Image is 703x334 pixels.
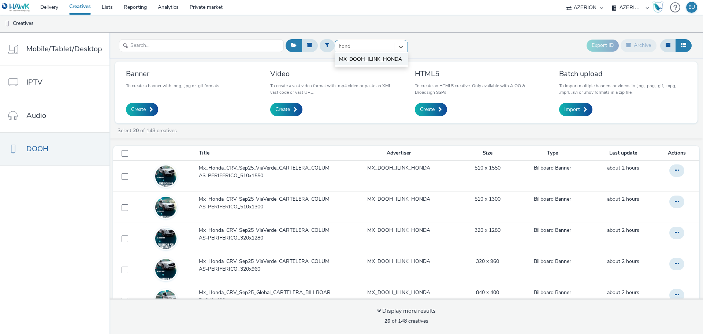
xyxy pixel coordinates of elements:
[367,227,430,234] a: MX_DOOH_ILINK_HONDA
[415,69,542,79] h3: HTML5
[155,238,176,301] img: 57c3ed01-4a9f-40cf-80d5-75eab9936c3a.jpg
[607,258,639,265] a: 26 September 2025, 17:06
[534,164,571,172] a: Billboard Banner
[367,164,430,172] a: MX_DOOH_ILINK_HONDA
[607,164,639,172] a: 26 September 2025, 17:09
[621,39,656,52] button: Archive
[26,144,48,154] span: DOOH
[476,258,499,265] a: 320 x 960
[607,227,639,234] span: about 2 hours
[475,227,501,234] a: 320 x 1280
[607,164,639,171] span: about 2 hours
[199,227,334,242] span: Mx_Honda_CRV_Sep25_ViaVerde_CARTELERA_COLUMAS-PERIFERICO_320x1280
[126,103,158,116] a: Create
[475,164,501,172] a: 510 x 1550
[26,77,42,88] span: IPTV
[420,106,435,113] span: Create
[270,103,302,116] a: Create
[199,289,334,304] span: Mx_Honda_CRV_Sep25_Global_CARTELERA_BILLBOARD_840x400
[339,56,402,63] span: MX_DOOH_ILINK_HONDA
[4,20,11,27] img: dooh
[607,289,639,296] a: 26 September 2025, 17:05
[155,290,176,311] img: 97334e19-e75d-4c86-b8f0-09b66b5db48f.jpg
[199,289,337,308] a: Mx_Honda_CRV_Sep25_Global_CARTELERA_BILLBOARD_840x400
[534,196,571,203] a: Billboard Banner
[119,39,284,52] input: Search...
[559,103,592,116] a: Import
[126,69,220,79] h3: Banner
[2,3,30,12] img: undefined Logo
[688,2,695,13] div: EU
[131,106,146,113] span: Create
[338,146,459,161] th: Advertiser
[459,146,516,161] th: Size
[607,289,639,296] span: about 2 hours
[534,227,571,234] a: Billboard Banner
[26,44,102,54] span: Mobile/Tablet/Desktop
[377,307,436,315] div: Display more results
[155,196,176,281] img: dee6bac7-0f16-42cb-b8b3-4d5b45ee4440.jpg
[155,144,176,208] img: 6781adf9-651b-4fb9-8f6d-938839247e19.jpg
[475,196,501,203] a: 510 x 1300
[534,289,571,296] a: Billboard Banner
[367,258,430,265] a: MX_DOOH_ILINK_HONDA
[384,318,390,324] strong: 20
[652,1,666,13] a: Hawk Academy
[133,127,139,134] strong: 20
[658,146,699,161] th: Actions
[607,196,639,203] a: 26 September 2025, 17:08
[199,196,337,214] a: Mx_Honda_CRV_Sep25_ViaVerde_CARTELERA_COLUMAS-PERIFERICO_510x1300
[607,227,639,234] a: 26 September 2025, 17:07
[199,164,337,183] a: Mx_Honda_CRV_Sep25_ViaVerde_CARTELERA_COLUMAS-PERIFERICO_510x1550
[587,40,619,51] button: Export ID
[367,196,430,203] a: MX_DOOH_ILINK_HONDA
[476,289,499,296] a: 840 x 400
[559,69,687,79] h3: Batch upload
[126,82,220,89] p: To create a banner with .png, .jpg or .gif formats.
[516,146,589,161] th: Type
[198,146,338,161] th: Title
[607,258,639,265] span: about 2 hours
[564,106,580,113] span: Import
[199,196,334,211] span: Mx_Honda_CRV_Sep25_ViaVerde_CARTELERA_COLUMAS-PERIFERICO_510x1300
[26,110,46,121] span: Audio
[589,146,657,161] th: Last update
[534,258,571,265] a: Billboard Banner
[415,82,542,96] p: To create an HTML5 creative. Only available with AIOO & Broadsign SSPs
[676,39,692,52] button: Table
[275,106,290,113] span: Create
[199,227,337,245] a: Mx_Honda_CRV_Sep25_ViaVerde_CARTELERA_COLUMAS-PERIFERICO_320x1280
[117,127,180,134] a: Select of 148 creatives
[607,196,639,203] span: about 2 hours
[270,82,398,96] p: To create a vast video format with .mp4 video or paste an XML vast code or vast URL.
[384,318,428,324] span: of 148 creatives
[559,82,687,96] p: To import multiple banners or videos in .jpg, .png, .gif, .mpg, .mp4, .avi or .mov formats in a z...
[367,289,430,296] a: MX_DOOH_ILINK_HONDA
[660,39,676,52] button: Grid
[199,164,334,179] span: Mx_Honda_CRV_Sep25_ViaVerde_CARTELERA_COLUMAS-PERIFERICO_510x1550
[270,69,398,79] h3: Video
[155,180,176,234] img: 51645595-c546-4389-ae0e-39548e33285c.jpg
[652,1,663,13] img: Hawk Academy
[199,258,337,277] a: Mx_Honda_CRV_Sep25_ViaVerde_CARTELERA_COLUMAS-PERIFERICO_320x960
[415,103,447,116] a: Create
[199,258,334,273] span: Mx_Honda_CRV_Sep25_ViaVerde_CARTELERA_COLUMAS-PERIFERICO_320x960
